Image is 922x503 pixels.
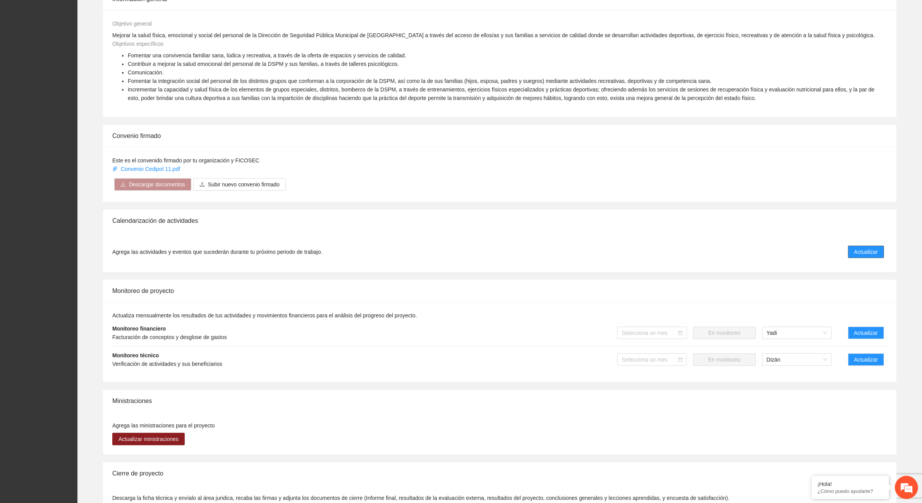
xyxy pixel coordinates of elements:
[112,334,227,340] span: Facturación de conceptos y desglose de gastos
[128,69,164,76] span: Comunicación.
[112,436,185,442] a: Actualizar ministraciones
[678,357,683,362] span: calendar
[129,180,185,189] span: Descargar documentos
[112,210,887,232] div: Calendarización de actividades
[112,32,875,38] span: Mejorar la salud física, emocional y social del personal de la Dirección de Seguridad Pública Mun...
[848,327,884,339] button: Actualizar
[112,495,730,501] span: Descarga la ficha técnica y envíalo al área juridica, recaba las firmas y adjunta los documentos ...
[128,86,874,101] span: Incrementar la capacidad y salud física de los elementos de grupos especiales, distritos, bombero...
[678,331,683,335] span: calendar
[817,488,883,494] p: ¿Cómo puedo ayudarte?
[112,352,159,358] strong: Monitoreo técnico
[112,422,215,429] span: Agrega las ministraciones para el proyecto
[112,312,417,319] span: Actualiza mensualmente los resultados de tus actividades y movimientos financieros para el anális...
[767,327,827,339] span: Yadi
[128,52,406,59] span: Fomentar una convivencia familiar sana, lúdica y recreativa, a través de la oferta de espacios y ...
[112,41,163,47] span: Objetivos específicos
[118,435,179,443] span: Actualizar ministraciones
[112,433,185,445] button: Actualizar ministraciones
[128,61,399,67] span: Contribuir a mejorar la salud emocional del personal de la DSPM y sus familias, a través de talle...
[112,166,182,172] a: Convenio Cedipol 11.pdf
[112,248,322,256] span: Agrega las actividades y eventos que sucederán durante tu próximo periodo de trabajo.
[40,40,130,50] div: Chatee con nosotros ahora
[128,78,711,84] span: Fomentar la integración social del personal de los distintos grupos que conforman a la corporació...
[112,280,887,302] div: Monitoreo de proyecto
[848,246,884,258] button: Actualizar
[112,326,166,332] strong: Monitoreo financiero
[112,166,118,172] span: paper-clip
[854,329,878,337] span: Actualizar
[112,390,887,412] div: Ministraciones
[114,178,191,191] button: downloadDescargar documentos
[193,178,286,191] button: uploadSubir nuevo convenio firmado
[199,182,205,188] span: upload
[767,354,827,365] span: Dizán
[112,157,259,164] span: Este es el convenido firmado por tu organización y FICOSEC
[193,181,286,188] span: uploadSubir nuevo convenio firmado
[854,355,878,364] span: Actualizar
[112,361,222,367] span: Verificación de actividades y sus beneficiarios
[854,248,878,256] span: Actualizar
[817,481,883,487] div: ¡Hola!
[127,4,146,22] div: Minimizar ventana de chat en vivo
[4,212,148,239] textarea: Escriba su mensaje y pulse “Intro”
[112,21,152,27] span: Objetivo general
[848,353,884,366] button: Actualizar
[45,103,107,182] span: Estamos en línea.
[112,125,887,147] div: Convenio firmado
[112,462,887,484] div: Cierre de proyecto
[120,182,126,188] span: download
[208,180,280,189] span: Subir nuevo convenio firmado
